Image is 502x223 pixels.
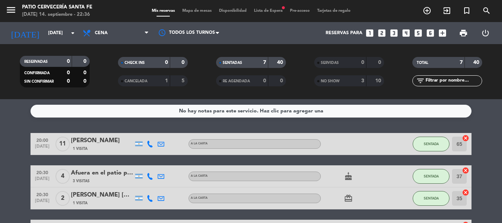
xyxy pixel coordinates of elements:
span: CHECK INS [125,61,145,65]
strong: 0 [67,59,70,64]
span: 4 [55,169,70,184]
span: A LA CARTA [191,175,208,177]
strong: 0 [83,79,88,84]
strong: 0 [361,60,364,65]
span: Tarjetas de regalo [313,9,354,13]
strong: 10 [375,78,383,83]
button: SENTADA [413,191,449,206]
i: cancel [462,134,469,142]
span: A LA CARTA [191,197,208,199]
i: looks_6 [426,28,435,38]
strong: 40 [473,60,481,65]
button: SENTADA [413,137,449,151]
span: RESERVADAS [24,60,48,64]
strong: 0 [165,60,168,65]
div: Afuera en el patio por favor. [71,168,133,178]
div: Patio Cervecería Santa Fe [22,4,92,11]
span: Reservas para [326,30,362,36]
span: CONFIRMADA [24,71,50,75]
strong: 7 [460,60,463,65]
i: looks_4 [401,28,411,38]
span: SIN CONFIRMAR [24,80,54,83]
span: 3 Visitas [73,178,90,184]
strong: 0 [182,60,186,65]
i: looks_3 [389,28,399,38]
span: 2 [55,191,70,206]
i: turned_in_not [462,6,471,15]
span: [DATE] [33,144,51,152]
i: looks_two [377,28,387,38]
span: NO SHOW [321,79,340,83]
i: arrow_drop_down [68,29,77,37]
i: cancel [462,189,469,196]
span: SERVIDAS [321,61,339,65]
i: [DATE] [6,25,44,41]
strong: 3 [361,78,364,83]
i: looks_one [365,28,374,38]
span: SENTADA [424,142,439,146]
span: CANCELADA [125,79,147,83]
strong: 5 [182,78,186,83]
span: [DATE] [33,198,51,207]
strong: 7 [263,60,266,65]
strong: 0 [67,70,70,75]
i: exit_to_app [442,6,451,15]
i: add_circle_outline [423,6,431,15]
input: Filtrar por nombre... [425,77,482,85]
i: card_giftcard [344,194,353,203]
i: add_box [438,28,447,38]
strong: 0 [83,70,88,75]
span: fiber_manual_record [281,6,286,10]
i: menu [6,4,17,15]
i: search [482,6,491,15]
strong: 0 [67,79,70,84]
span: 20:00 [33,136,51,144]
span: SENTADA [424,174,439,178]
span: 1 Visita [73,146,87,152]
span: RE AGENDADA [223,79,250,83]
span: TOTAL [417,61,428,65]
strong: 1 [165,78,168,83]
strong: 0 [263,78,266,83]
span: Cena [95,30,108,36]
span: A LA CARTA [191,142,208,145]
span: Pre-acceso [286,9,313,13]
button: SENTADA [413,169,449,184]
span: Mapa de mesas [179,9,215,13]
strong: 0 [378,60,383,65]
i: power_settings_new [481,29,490,37]
i: looks_5 [413,28,423,38]
span: SENTADAS [223,61,242,65]
span: SENTADA [424,196,439,200]
div: No hay notas para este servicio. Haz clic para agregar una [179,107,323,115]
button: menu [6,4,17,18]
i: cancel [462,167,469,174]
strong: 0 [83,59,88,64]
div: [PERSON_NAME] [71,136,133,145]
span: Disponibilidad [215,9,250,13]
div: [DATE] 14. septiembre - 22:36 [22,11,92,18]
span: 1 Visita [73,200,87,206]
span: [DATE] [33,176,51,185]
strong: 0 [280,78,284,83]
span: 11 [55,137,70,151]
span: 20:30 [33,190,51,198]
span: Lista de Espera [250,9,286,13]
span: Mis reservas [148,9,179,13]
strong: 40 [277,60,284,65]
div: LOG OUT [474,22,496,44]
span: print [459,29,468,37]
div: [PERSON_NAME] [GEOGRAPHIC_DATA] [71,190,133,200]
span: 20:30 [33,168,51,176]
i: cake [344,172,353,181]
i: filter_list [416,76,425,85]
